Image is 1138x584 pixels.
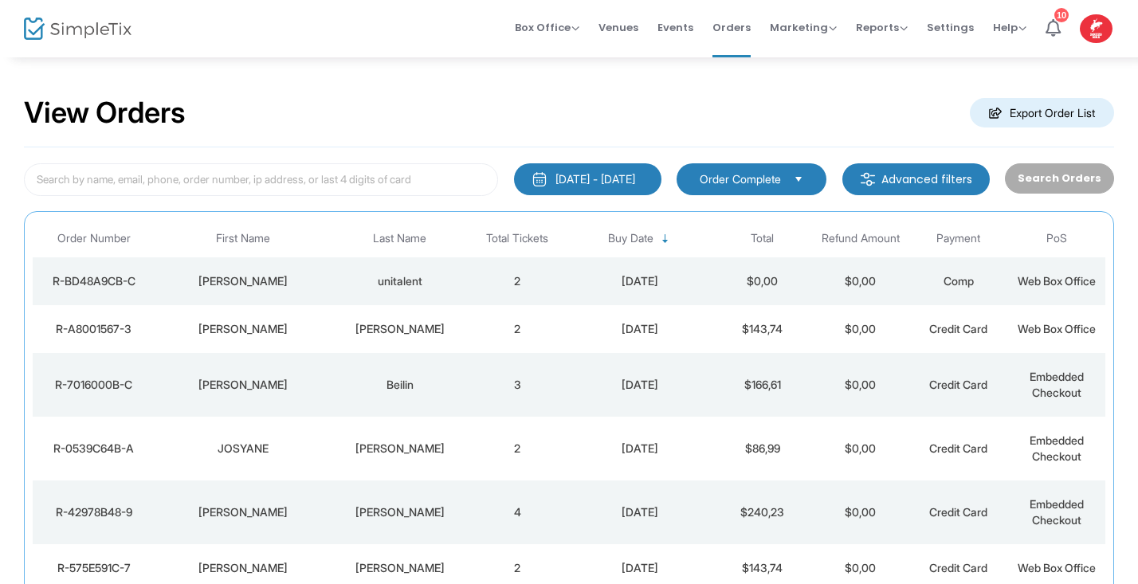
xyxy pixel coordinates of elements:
div: R-42978B48-9 [37,504,151,520]
span: PoS [1046,232,1067,245]
div: JOSYANE [159,441,328,457]
span: Order Complete [700,171,781,187]
span: Last Name [373,232,426,245]
th: Refund Amount [811,220,909,257]
div: R-575E591C-7 [37,560,151,576]
td: $0,00 [811,257,909,305]
span: Embedded Checkout [1030,370,1084,399]
td: $166,61 [713,353,811,417]
div: R-7016000B-C [37,377,151,393]
span: Credit Card [929,441,987,455]
td: 2 [469,257,567,305]
span: Box Office [515,20,579,35]
span: Marketing [770,20,837,35]
span: Credit Card [929,561,987,574]
h2: View Orders [24,96,186,131]
span: Embedded Checkout [1030,433,1084,463]
td: 4 [469,480,567,544]
div: LANDRY [336,321,465,337]
span: First Name [216,232,270,245]
div: MICHAUD [336,441,465,457]
img: filter [860,171,876,187]
span: Buy Date [608,232,653,245]
span: Reports [856,20,908,35]
m-button: Export Order List [970,98,1114,127]
div: 2025-08-20 [571,441,709,457]
th: Total Tickets [469,220,567,257]
td: $86,99 [713,417,811,480]
span: Settings [927,7,974,48]
span: Web Box Office [1018,561,1096,574]
div: 10 [1054,6,1069,21]
m-button: Advanced filters [842,163,990,195]
td: $0,00 [811,305,909,353]
div: Jonathan [159,377,328,393]
td: $143,74 [713,305,811,353]
div: CARON [336,560,465,576]
span: Events [657,7,693,48]
div: 2025-08-20 [571,504,709,520]
span: Comp [944,274,974,288]
span: Credit Card [929,378,987,391]
button: [DATE] - [DATE] [514,163,661,195]
div: Annie [159,504,328,520]
th: Total [713,220,811,257]
div: 2025-08-20 [571,321,709,337]
td: 2 [469,305,567,353]
div: LOUIS [159,560,328,576]
td: 2 [469,417,567,480]
td: $0,00 [811,353,909,417]
button: Select [787,170,810,188]
span: Credit Card [929,505,987,519]
span: Help [993,20,1026,35]
span: Credit Card [929,322,987,335]
div: R-0539C64B-A [37,441,151,457]
td: 3 [469,353,567,417]
span: Web Box Office [1018,322,1096,335]
div: R-A8001567-3 [37,321,151,337]
span: Sortable [659,233,672,245]
div: 2025-08-20 [571,273,709,289]
div: 2025-08-20 [571,560,709,576]
div: R-BD48A9CB-C [37,273,151,289]
img: monthly [532,171,547,187]
div: Beilin [336,377,465,393]
div: 2025-08-20 [571,377,709,393]
input: Search by name, email, phone, order number, ip address, or last 4 digits of card [24,163,498,196]
span: Payment [936,232,980,245]
span: Order Number [57,232,131,245]
td: $240,23 [713,480,811,544]
span: Venues [598,7,638,48]
span: Orders [712,7,751,48]
span: Embedded Checkout [1030,497,1084,527]
div: chantale [159,273,328,289]
td: $0,00 [811,480,909,544]
td: $0,00 [811,417,909,480]
td: $0,00 [713,257,811,305]
div: Turmel [336,504,465,520]
div: LOUIS [159,321,328,337]
div: [DATE] - [DATE] [555,171,635,187]
div: unitalent [336,273,465,289]
span: Web Box Office [1018,274,1096,288]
